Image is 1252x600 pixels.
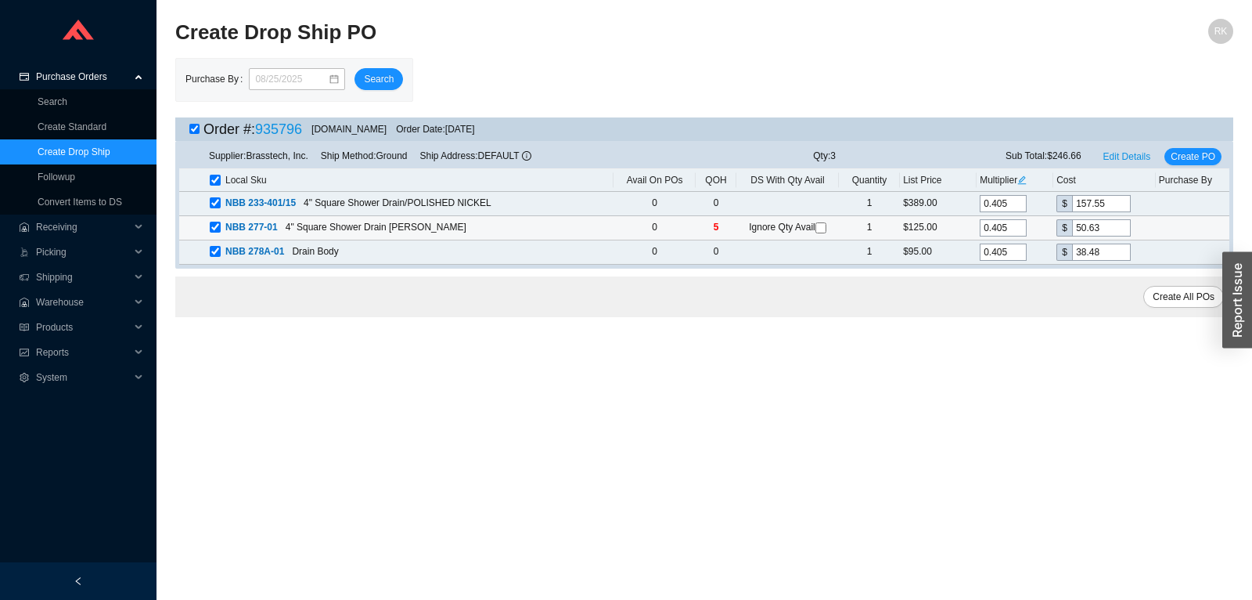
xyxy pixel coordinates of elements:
[736,169,839,192] th: DS With Qty Avail
[38,172,75,183] a: Followup
[255,121,302,137] a: 935796
[714,246,719,257] span: 0
[839,169,900,192] th: Quantity
[36,265,130,290] span: Shipping
[225,172,267,188] span: Local Sku
[652,246,657,257] span: 0
[696,169,736,192] th: QOH
[396,121,474,137] div: Order Date: [DATE]
[209,150,308,161] span: Supplier: Brasstech, Inc.
[38,146,110,157] a: Create Drop Ship
[225,197,296,208] span: NBB 233-401/15
[1097,148,1157,165] button: Edit Details
[1156,169,1229,192] th: Purchase By
[19,72,30,81] span: credit-card
[1153,289,1214,305] span: Create All POs
[19,373,30,382] span: setting
[714,197,719,208] span: 0
[36,365,130,390] span: System
[255,71,328,87] input: 08/25/2025
[185,68,249,90] label: Purchase By
[292,246,338,257] span: Drain Body
[354,68,403,90] button: Search
[36,290,130,315] span: Warehouse
[652,197,657,208] span: 0
[203,117,302,141] div: Order #:
[1214,19,1228,44] span: RK
[1056,244,1072,261] div: $
[38,197,122,208] a: Convert Items to DS
[980,172,1050,188] div: Multiplier
[900,240,977,265] td: $95.00
[652,222,657,233] span: 0
[714,222,719,233] span: 5
[19,348,30,357] span: fund
[36,340,130,365] span: Reports
[38,121,106,132] a: Create Standard
[311,121,387,137] div: [DOMAIN_NAME]
[175,19,969,46] h2: Create Drop Ship PO
[225,246,284,257] span: NBB 278A-01
[36,315,130,340] span: Products
[839,240,900,265] td: 1
[364,71,394,87] span: Search
[1056,219,1072,237] div: $
[613,169,696,192] th: Avail On POs
[1006,148,1081,165] span: Sub Total: $246.66
[74,577,83,586] span: left
[321,150,408,161] span: Ship Method: Ground
[225,222,278,233] span: NBB 277-01
[1164,148,1221,165] button: Create PO
[1103,149,1151,164] span: Edit Details
[900,216,977,240] td: $125.00
[1056,195,1072,212] div: $
[36,215,130,240] span: Receiving
[286,222,466,233] span: 4" Square Shower Drain [PERSON_NAME]
[38,96,67,107] a: Search
[839,192,900,216] td: 1
[900,192,977,216] td: $389.00
[1143,286,1224,308] button: Create All POs
[19,323,30,332] span: read
[813,148,836,165] span: Qty: 3
[304,197,491,208] span: 4" Square Shower Drain/POLISHED NICKEL
[1017,175,1027,185] span: edit
[900,169,977,192] th: List Price
[1053,169,1156,192] th: Cost
[749,222,826,233] span: Ignore Qty Avail
[1171,149,1215,164] span: Create PO
[36,64,130,89] span: Purchase Orders
[36,240,130,265] span: Picking
[839,216,900,240] td: 1
[420,150,531,161] span: Ship Address: DEFAULT
[522,151,531,161] span: info-circle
